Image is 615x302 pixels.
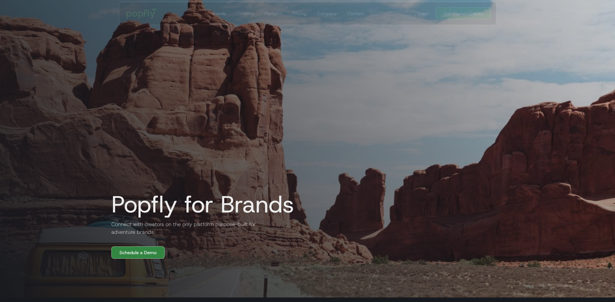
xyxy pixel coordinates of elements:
[292,10,306,17] div: Pricing
[111,246,165,259] a: Schedule a Demo
[290,2,309,25] a: Pricing
[106,191,294,217] h1: Popfly for Brands
[236,10,254,17] div: Creators
[261,2,284,25] a: Platform
[211,10,226,17] div: Brands
[344,2,366,25] a: Contact
[418,10,429,17] div: Login
[264,10,282,17] div: Platform
[106,221,261,236] h2: Connect with creators on the only platform purpose-built for adventure brands.
[122,4,163,23] a: home
[317,10,337,17] div: Company
[347,10,364,17] div: Contact
[209,2,228,25] a: Brands
[314,2,339,25] a: Company
[233,2,256,25] a: Creators
[415,10,432,17] a: Login
[436,7,491,20] a: Get Started [DATE]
